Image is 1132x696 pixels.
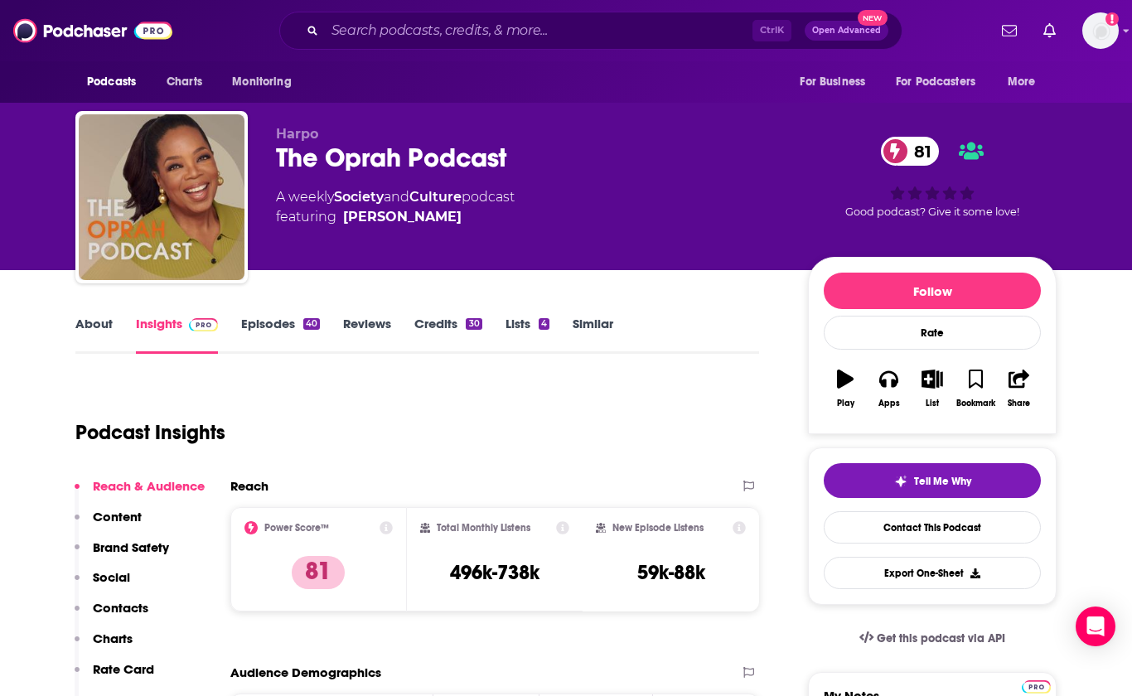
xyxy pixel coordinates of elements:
div: Open Intercom Messenger [1076,607,1115,646]
span: and [384,189,409,205]
p: Charts [93,631,133,646]
button: Apps [867,359,910,418]
span: Podcasts [87,70,136,94]
div: Play [837,399,854,408]
p: Social [93,569,130,585]
a: Oprah Winfrey [343,207,462,227]
button: Open AdvancedNew [805,21,888,41]
button: Charts [75,631,133,661]
button: Bookmark [954,359,997,418]
p: Rate Card [93,661,154,677]
img: User Profile [1082,12,1119,49]
button: Play [824,359,867,418]
a: InsightsPodchaser Pro [136,316,218,354]
a: Reviews [343,316,391,354]
span: For Podcasters [896,70,975,94]
div: 40 [303,318,320,330]
a: Contact This Podcast [824,511,1041,544]
svg: Add a profile image [1105,12,1119,26]
button: tell me why sparkleTell Me Why [824,463,1041,498]
h2: Power Score™ [264,522,329,534]
a: 81 [881,137,940,166]
h2: Audience Demographics [230,665,381,680]
img: The Oprah Podcast [79,114,244,280]
div: Apps [878,399,900,408]
button: open menu [996,66,1057,98]
button: open menu [788,66,886,98]
a: Lists4 [506,316,549,354]
a: Charts [156,66,212,98]
h1: Podcast Insights [75,420,225,445]
button: Content [75,509,142,539]
span: Monitoring [232,70,291,94]
span: Ctrl K [752,20,791,41]
div: Bookmark [956,399,995,408]
a: Culture [409,189,462,205]
span: For Business [800,70,865,94]
span: Tell Me Why [914,475,971,488]
img: Podchaser Pro [189,318,218,331]
p: Contacts [93,600,148,616]
button: Share [998,359,1041,418]
div: A weekly podcast [276,187,515,227]
a: Pro website [1022,678,1051,694]
a: Credits30 [414,316,481,354]
img: Podchaser Pro [1022,680,1051,694]
span: Good podcast? Give it some love! [845,205,1019,218]
h2: Total Monthly Listens [437,522,530,534]
button: Show profile menu [1082,12,1119,49]
span: Get this podcast via API [877,631,1005,645]
p: 81 [292,556,345,589]
h2: Reach [230,478,268,494]
p: Content [93,509,142,524]
button: Reach & Audience [75,478,205,509]
h3: 496k-738k [450,560,539,585]
span: New [858,10,888,26]
span: Logged in as Morgan16 [1082,12,1119,49]
div: Search podcasts, credits, & more... [279,12,902,50]
img: tell me why sparkle [894,475,907,488]
button: List [911,359,954,418]
span: Open Advanced [812,27,881,35]
button: open menu [885,66,999,98]
input: Search podcasts, credits, & more... [325,17,752,44]
button: Export One-Sheet [824,557,1041,589]
div: List [926,399,939,408]
div: 81Good podcast? Give it some love! [808,126,1057,229]
span: Harpo [276,126,318,142]
button: Social [75,569,130,600]
a: Episodes40 [241,316,320,354]
span: Charts [167,70,202,94]
button: Rate Card [75,661,154,692]
img: Podchaser - Follow, Share and Rate Podcasts [13,15,172,46]
h2: New Episode Listens [612,522,704,534]
p: Reach & Audience [93,478,205,494]
a: Show notifications dropdown [995,17,1023,45]
button: open menu [220,66,312,98]
button: Brand Safety [75,539,169,570]
div: 30 [466,318,481,330]
button: Follow [824,273,1041,309]
span: 81 [897,137,940,166]
div: Rate [824,316,1041,350]
h3: 59k-88k [637,560,705,585]
div: Share [1008,399,1030,408]
a: Get this podcast via API [846,618,1018,659]
button: open menu [75,66,157,98]
span: featuring [276,207,515,227]
p: Brand Safety [93,539,169,555]
button: Contacts [75,600,148,631]
span: More [1008,70,1036,94]
div: 4 [539,318,549,330]
a: Similar [573,316,613,354]
a: Show notifications dropdown [1037,17,1062,45]
a: Society [334,189,384,205]
a: About [75,316,113,354]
